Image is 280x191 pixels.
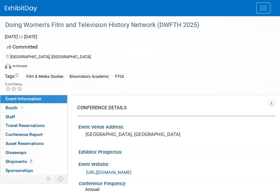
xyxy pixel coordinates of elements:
[5,73,19,80] td: Tags
[78,159,275,168] div: Event Website:
[86,132,268,137] pre: [GEOGRAPHIC_DATA], [GEOGRAPHIC_DATA]
[0,113,67,121] a: Staff
[5,63,11,68] img: Format-Inperson.png
[0,157,67,166] a: Shipments2
[0,139,67,148] a: Asset Reservations
[0,130,67,139] a: Conference Report
[5,114,15,119] span: Staff
[113,73,126,80] div: FY26
[10,54,91,59] span: [GEOGRAPHIC_DATA], [GEOGRAPHIC_DATA]
[0,148,67,157] a: Giveaways
[5,83,23,86] div: Event Rating
[68,73,111,80] div: Bloomsbury Academic
[5,5,37,12] img: ExhibitDay
[79,179,272,187] div: Conference Frequency:
[5,141,44,146] span: Asset Reservations
[24,73,65,80] div: Film & Media Studies
[5,96,41,101] span: Event Information
[77,105,270,111] div: CONFERENCE DETAILS
[5,123,45,128] span: Travel Reservations
[5,132,43,137] span: Conference Report
[5,150,26,155] span: Giveaways
[12,64,27,68] div: In-Person
[0,95,67,103] a: Event Information
[3,19,267,31] div: Doing Women's Film and Television History Network (DWFTH 2025)
[78,122,275,130] div: Event Venue Address:
[5,159,33,164] span: Shipments
[18,34,24,39] span: to
[5,34,37,39] span: [DATE] [DATE]
[5,62,272,72] div: Event Format
[78,147,275,155] div: Exhibitor Prospectus:
[43,175,54,183] td: Personalize Event Tab Strip
[29,159,33,164] span: 2
[0,104,67,112] a: Booth
[86,170,131,175] a: [URL][DOMAIN_NAME]
[256,3,270,14] button: Menu
[21,106,24,109] i: Booth reservation complete
[0,121,67,130] a: Travel Reservations
[54,175,68,183] td: Toggle Event Tabs
[0,166,67,175] a: Sponsorships
[5,105,25,110] span: Booth
[5,41,267,53] div: Committed
[5,168,33,173] span: Sponsorships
